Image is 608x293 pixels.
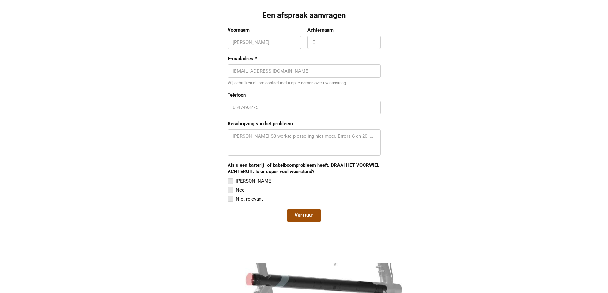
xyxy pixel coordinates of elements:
[287,209,321,222] button: Verstuur
[228,27,301,33] label: Voornaam
[236,186,244,194] div: Nee
[233,39,296,46] input: Voornaam
[236,195,263,203] div: Niet relevant
[228,11,381,21] div: Een afspraak aanvragen
[233,104,376,111] input: 0647493275
[312,39,376,46] input: Achternaam
[236,177,273,185] div: [PERSON_NAME]
[228,55,381,62] label: E-mailadres *
[228,121,381,127] label: Beschrijving van het probleem
[233,68,376,74] input: E-mailadres *
[295,212,313,219] span: Verstuur
[228,162,381,175] div: Als u een batterij- of kabelboomprobleem heeft, DRAAI HET VOORWIEL ACHTERUIT. Is er super veel we...
[307,27,381,33] label: Achternaam
[228,80,381,85] div: Wij gebruiken dit om contact met u op te nemen over uw aanvraag.
[228,92,381,98] label: Telefoon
